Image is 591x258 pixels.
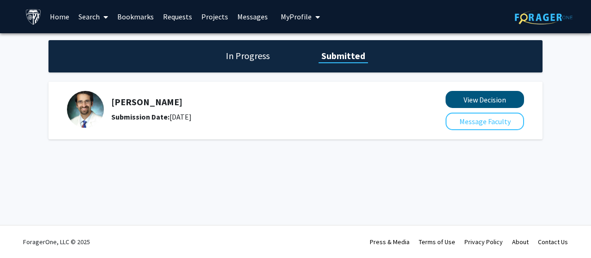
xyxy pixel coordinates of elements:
a: Search [74,0,113,33]
img: Johns Hopkins University Logo [25,9,42,25]
a: Contact Us [538,238,568,246]
div: ForagerOne, LLC © 2025 [23,226,90,258]
a: Requests [158,0,197,33]
a: Messages [233,0,272,33]
a: Projects [197,0,233,33]
a: About [512,238,529,246]
a: Press & Media [370,238,410,246]
iframe: Chat [7,216,39,251]
button: Message Faculty [446,113,524,130]
img: ForagerOne Logo [515,10,573,24]
a: Message Faculty [446,117,524,126]
a: Privacy Policy [464,238,503,246]
b: Submission Date: [111,112,169,121]
span: My Profile [281,12,312,21]
a: Terms of Use [419,238,455,246]
button: View Decision [446,91,524,108]
div: [DATE] [111,111,397,122]
img: Profile Picture [67,91,104,128]
h5: [PERSON_NAME] [111,96,397,108]
a: Home [45,0,74,33]
h1: In Progress [223,49,272,62]
h1: Submitted [319,49,368,62]
a: Bookmarks [113,0,158,33]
